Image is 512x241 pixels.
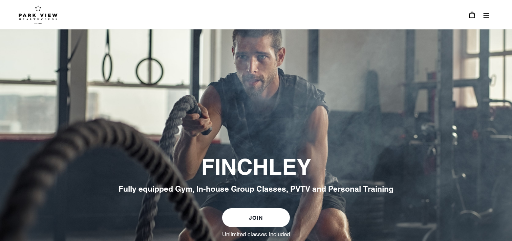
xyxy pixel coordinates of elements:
[479,7,493,22] button: Menu
[71,154,441,180] h2: FINCHLEY
[19,5,58,24] img: Park view health clubs is a gym near you.
[222,231,290,238] label: Unlimited classes included
[119,184,393,193] span: Fully equipped Gym, In-house Group Classes, PVTV and Personal Training
[222,208,290,227] a: JOIN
